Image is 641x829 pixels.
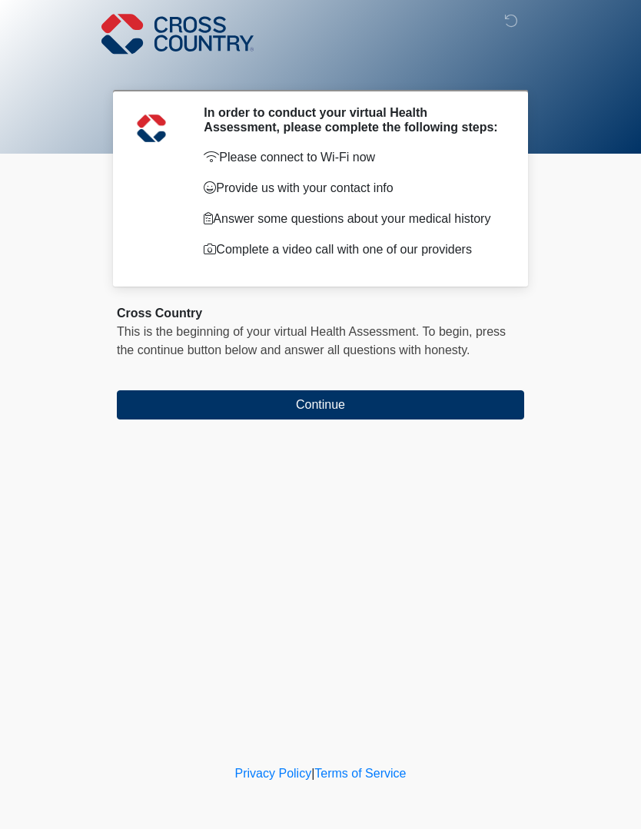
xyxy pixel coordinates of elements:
p: Complete a video call with one of our providers [204,240,501,259]
h1: ‎ ‎ ‎ [105,55,536,84]
span: press the continue button below and answer all questions with honesty. [117,325,506,356]
img: Agent Avatar [128,105,174,151]
span: This is the beginning of your virtual Health Assessment. [117,325,419,338]
p: Please connect to Wi-Fi now [204,148,501,167]
a: Privacy Policy [235,767,312,780]
span: To begin, [423,325,476,338]
a: Terms of Service [314,767,406,780]
p: Provide us with your contact info [204,179,501,197]
img: Cross Country Logo [101,12,254,56]
h2: In order to conduct your virtual Health Assessment, please complete the following steps: [204,105,501,134]
a: | [311,767,314,780]
button: Continue [117,390,524,419]
p: Answer some questions about your medical history [204,210,501,228]
div: Cross Country [117,304,524,323]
